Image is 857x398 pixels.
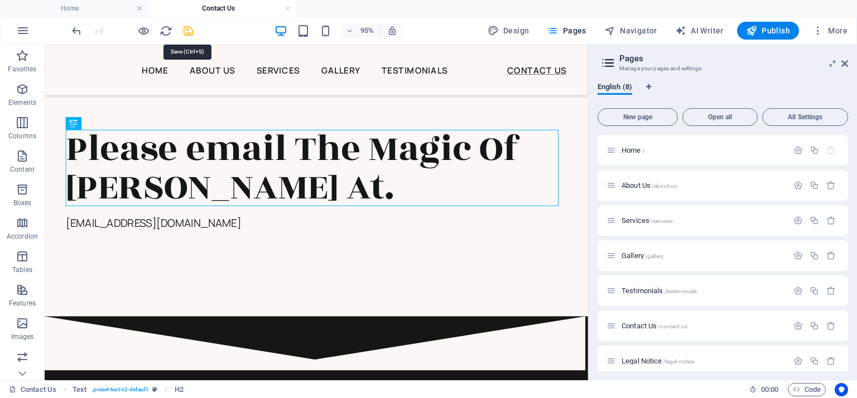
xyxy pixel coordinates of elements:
[793,251,803,260] div: Settings
[810,286,819,295] div: Duplicate
[810,356,819,366] div: Duplicate
[687,114,753,120] span: Open all
[793,286,803,295] div: Settings
[619,54,848,64] h2: Pages
[11,332,34,341] p: Images
[14,366,31,375] p: Slider
[651,218,673,224] span: /services
[181,24,195,37] button: save
[618,147,788,154] div: Home/
[598,108,678,126] button: New page
[618,357,788,365] div: Legal Notice/legal-notice
[658,323,687,329] span: /contact-us
[793,383,821,396] span: Code
[746,25,790,36] span: Publish
[793,145,803,155] div: Settings
[810,321,819,331] div: Duplicate
[618,217,788,224] div: Services/services
[148,2,297,14] h4: Contact Us
[341,24,381,37] button: 95%
[488,25,529,36] span: Design
[675,25,724,36] span: AI Writer
[8,65,36,74] p: Favorites
[387,26,397,36] i: On resize automatically adjust zoom level to fit chosen device.
[8,132,36,140] p: Columns
[622,146,644,154] span: Click to open page
[793,356,803,366] div: Settings
[7,232,38,241] p: Accordion
[175,383,184,396] span: Click to select. Double-click to edit
[73,383,184,396] nav: breadcrumb
[812,25,848,36] span: More
[810,145,819,155] div: Duplicate
[767,114,843,120] span: All Settings
[542,22,590,40] button: Pages
[358,24,376,37] h6: 95%
[483,22,534,40] button: Design
[793,321,803,331] div: Settings
[92,383,148,396] span: . preset-text-v2-default
[788,383,826,396] button: Code
[12,265,32,274] p: Tables
[618,287,788,294] div: Testimonials/testimonials
[810,251,819,260] div: Duplicate
[826,321,836,331] div: Remove
[160,25,172,37] i: Reload page
[618,252,788,259] div: Gallery/gallery
[762,108,848,126] button: All Settings
[598,80,632,96] span: English (8)
[642,148,644,154] span: /
[663,358,695,365] span: /legal-notice
[618,182,788,189] div: About Us/about-us
[652,183,677,189] span: /about-us
[826,251,836,260] div: Remove
[826,145,836,155] div: The startpage cannot be deleted
[622,357,694,365] span: Click to open page
[769,385,771,394] span: :
[600,22,662,40] button: Navigator
[70,25,83,37] i: Undo: Change text (Ctrl+Z)
[547,25,586,36] span: Pages
[10,165,35,174] p: Content
[137,24,150,37] button: Click here to leave preview mode and continue editing
[483,22,534,40] div: Design (Ctrl+Alt+Y)
[826,181,836,190] div: Remove
[665,288,697,294] span: /testimonials
[9,383,56,396] a: Click to cancel selection. Double-click to open Pages
[761,383,778,396] span: 00 00
[826,356,836,366] div: Remove
[749,383,779,396] h6: Session time
[152,386,157,392] i: This element is a customizable preset
[603,114,673,120] span: New page
[13,198,32,207] p: Boxes
[73,383,86,396] span: Click to select. Double-click to edit
[826,286,836,295] div: Remove
[835,383,848,396] button: Usercentrics
[622,322,687,330] span: Contact Us
[598,82,848,104] div: Language Tabs
[159,24,172,37] button: reload
[622,251,663,260] span: Gallery
[671,22,728,40] button: AI Writer
[604,25,657,36] span: Navigator
[793,216,803,225] div: Settings
[682,108,758,126] button: Open all
[810,216,819,225] div: Duplicate
[826,216,836,225] div: Remove
[8,98,37,107] p: Elements
[737,22,799,40] button: Publish
[619,64,826,74] h3: Manage your pages and settings
[618,322,788,329] div: Contact Us/contact-us
[622,287,697,295] span: Testimonials
[810,181,819,190] div: Duplicate
[622,216,673,225] span: Click to open page
[793,181,803,190] div: Settings
[622,181,677,190] span: Click to open page
[9,299,36,308] p: Features
[645,253,663,259] span: /gallery
[808,22,852,40] button: More
[70,24,83,37] button: undo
